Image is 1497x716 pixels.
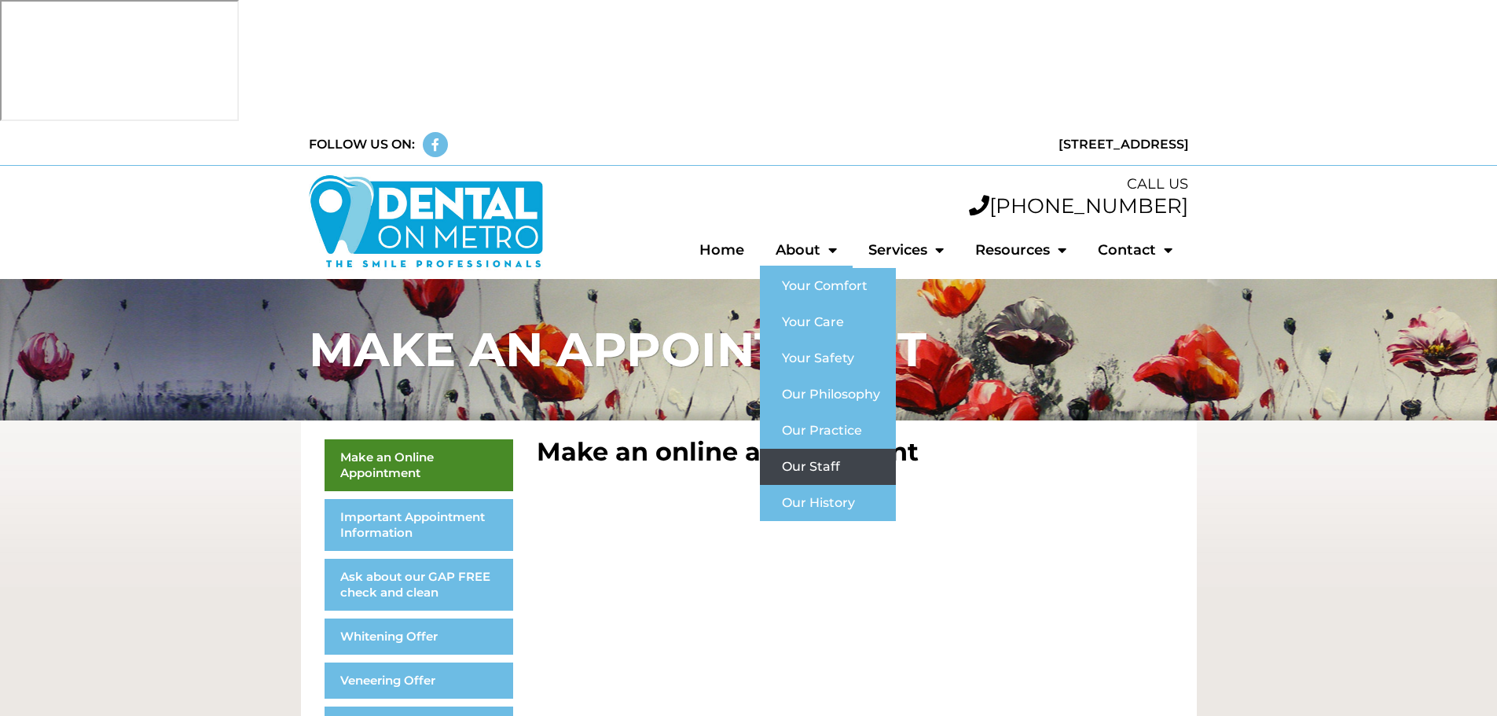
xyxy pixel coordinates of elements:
[325,619,513,655] a: Whitening Offer
[684,232,760,268] a: Home
[309,135,415,154] div: FOLLOW US ON:
[760,449,896,485] a: Our Staff
[560,174,1189,195] div: CALL US
[853,232,959,268] a: Services
[325,559,513,611] a: Ask about our GAP FREE check and clean
[325,439,513,491] a: Make an Online Appointment
[537,439,1173,464] h2: Make an online appointment
[760,232,853,268] a: About
[1082,232,1188,268] a: Contact
[760,268,896,304] a: Your Comfort
[325,499,513,551] a: Important Appointment Information
[760,485,896,521] a: Our History
[959,232,1082,268] a: Resources
[760,268,896,521] ul: About
[760,413,896,449] a: Our Practice
[760,376,896,413] a: Our Philosophy
[760,340,896,376] a: Your Safety
[760,304,896,340] a: Your Care
[757,135,1189,154] div: [STREET_ADDRESS]
[560,232,1189,268] nav: Menu
[309,326,1189,373] h1: MAKE AN APPOINTMENT
[969,193,1188,218] a: [PHONE_NUMBER]
[325,663,513,699] a: Veneering Offer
